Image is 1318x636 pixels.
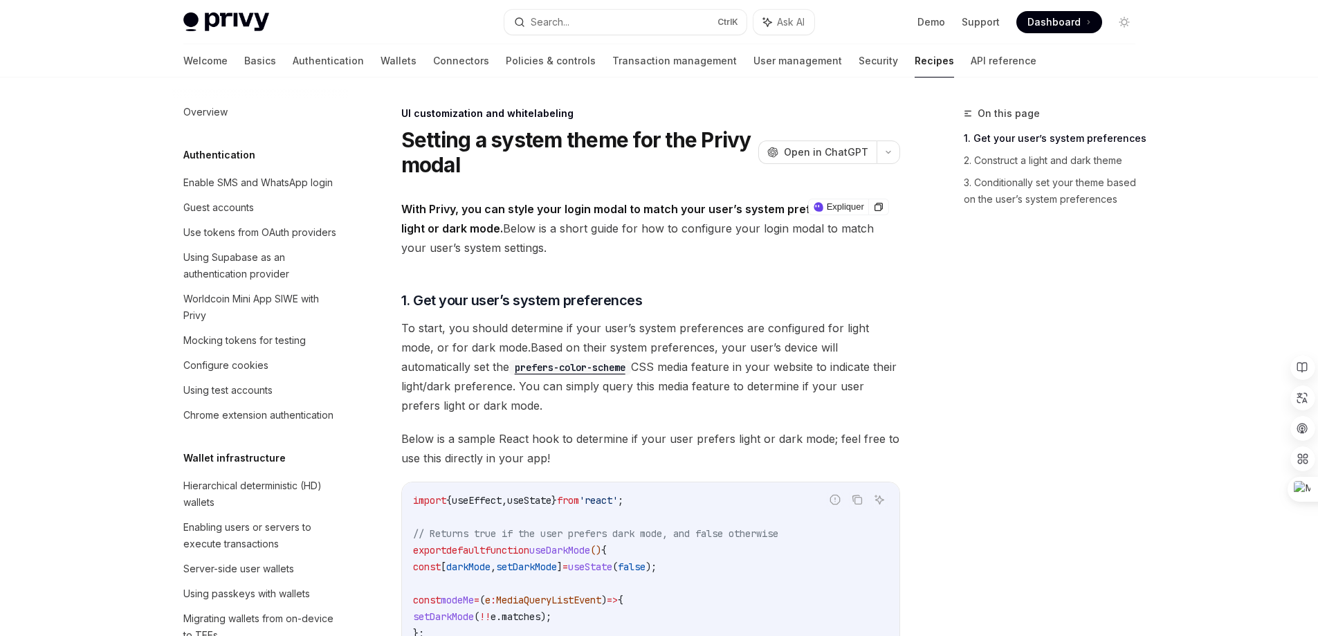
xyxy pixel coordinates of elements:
a: Server-side user wallets [172,556,349,581]
button: Open in ChatGPT [758,140,877,164]
a: Worldcoin Mini App SIWE with Privy [172,287,349,328]
a: Policies & controls [506,44,596,78]
a: Hierarchical deterministic (HD) wallets [172,473,349,515]
div: UI customization and whitelabeling [401,107,900,120]
span: 'react' [579,494,618,507]
a: prefers-color-scheme [509,360,631,374]
span: Ctrl K [717,17,738,28]
a: Using passkeys with wallets [172,581,349,606]
strong: With Privy, you can style your login modal to match your user’s system preferences for light or d... [401,202,876,235]
a: Overview [172,100,349,125]
span: On this page [978,105,1040,122]
h5: Authentication [183,147,255,163]
span: , [491,561,496,573]
span: Open in ChatGPT [784,145,868,159]
div: Enabling users or servers to execute transactions [183,519,341,552]
a: Security [859,44,898,78]
div: Overview [183,104,228,120]
span: Ask AI [777,15,805,29]
div: Using Supabase as an authentication provider [183,249,341,282]
a: Dashboard [1016,11,1102,33]
span: modeMe [441,594,474,606]
div: Guest accounts [183,199,254,216]
span: matches [502,610,540,623]
span: () [590,544,601,556]
span: = [474,594,479,606]
a: Wallets [381,44,417,78]
a: Support [962,15,1000,29]
span: setDarkMode [413,610,474,623]
span: [ [441,561,446,573]
span: // Returns true if the user prefers dark mode, and false otherwise [413,527,778,540]
a: Configure cookies [172,353,349,378]
span: e [485,594,491,606]
span: const [413,594,441,606]
div: Using test accounts [183,382,273,399]
img: light logo [183,12,269,32]
a: Basics [244,44,276,78]
a: User management [753,44,842,78]
span: darkMode [446,561,491,573]
span: from [557,494,579,507]
div: Use tokens from OAuth providers [183,224,336,241]
span: default [446,544,485,556]
a: Chrome extension authentication [172,403,349,428]
a: Demo [917,15,945,29]
div: Search... [531,14,569,30]
div: Hierarchical deterministic (HD) wallets [183,478,341,511]
button: Ask AI [753,10,814,35]
a: 2. Construct a light and dark theme [964,149,1146,172]
span: } [551,494,557,507]
span: MediaQueryListEvent [496,594,601,606]
span: ); [540,610,551,623]
a: Enable SMS and WhatsApp login [172,170,349,195]
span: false [618,561,646,573]
h5: Wallet infrastructure [183,450,286,466]
span: , [502,494,507,507]
span: function [485,544,529,556]
span: Dashboard [1027,15,1081,29]
button: Ask AI [870,491,888,509]
a: Using test accounts [172,378,349,403]
a: 3. Conditionally set your theme based on the user’s system preferences [964,172,1146,210]
div: Worldcoin Mini App SIWE with Privy [183,291,341,324]
span: ) [601,594,607,606]
span: ( [479,594,485,606]
span: . [496,610,502,623]
a: Use tokens from OAuth providers [172,220,349,245]
div: Mocking tokens for testing [183,332,306,349]
button: Toggle dark mode [1113,11,1135,33]
span: ( [474,610,479,623]
div: Server-side user wallets [183,561,294,577]
span: = [562,561,568,573]
button: Copy the contents from the code block [848,491,866,509]
span: ( [612,561,618,573]
span: { [618,594,623,606]
span: => [607,594,618,606]
div: Configure cookies [183,357,268,374]
span: useDarkMode [529,544,590,556]
span: Below is a sample React hook to determine if your user prefers light or dark mode; feel free to u... [401,429,900,468]
a: Connectors [433,44,489,78]
span: useState [568,561,612,573]
a: Enabling users or servers to execute transactions [172,515,349,556]
a: Mocking tokens for testing [172,328,349,353]
a: API reference [971,44,1036,78]
span: ); [646,561,657,573]
code: prefers-color-scheme [509,360,631,375]
a: Guest accounts [172,195,349,220]
div: Using passkeys with wallets [183,585,310,602]
span: : [491,594,496,606]
button: Search...CtrlK [504,10,747,35]
span: { [601,544,607,556]
span: ] [557,561,562,573]
span: { [446,494,452,507]
button: Report incorrect code [826,491,844,509]
span: Below is a short guide for how to configure your login modal to match your user’s system settings. [401,199,900,257]
a: Transaction management [612,44,737,78]
span: useEffect [452,494,502,507]
span: e [491,610,496,623]
a: Authentication [293,44,364,78]
span: To start, you should determine if your user’s system preferences are configured for light mode, o... [401,318,900,415]
span: const [413,561,441,573]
